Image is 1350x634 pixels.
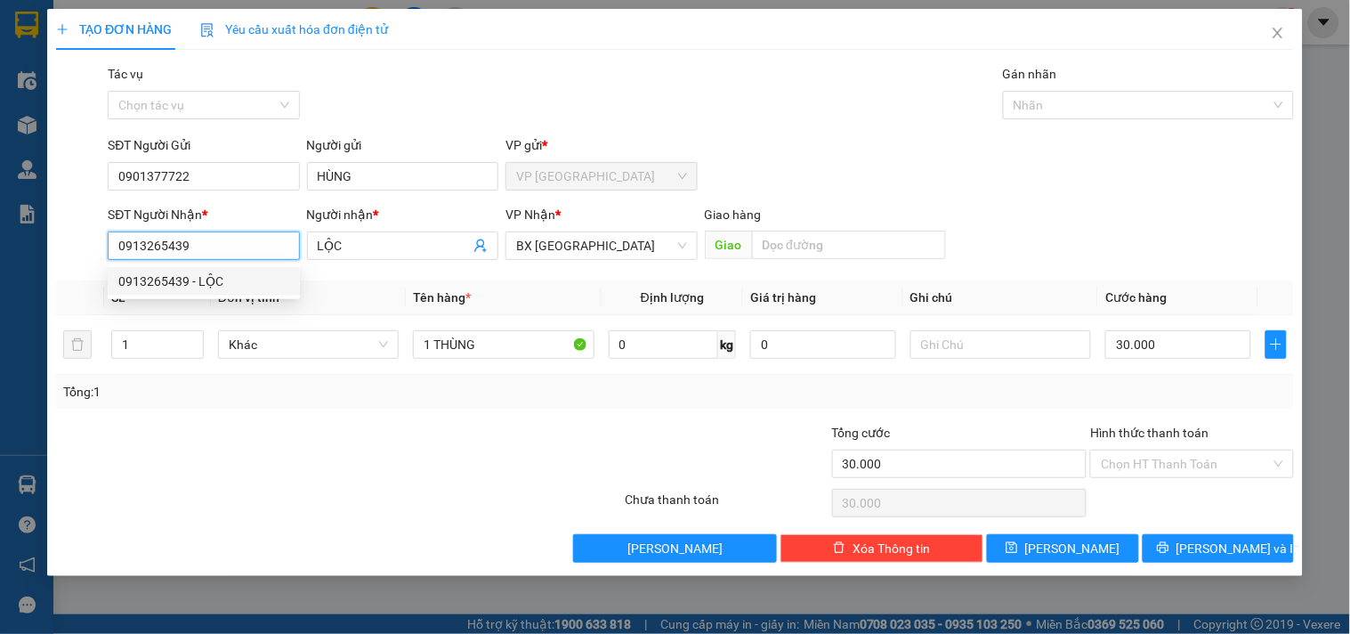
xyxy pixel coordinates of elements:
div: SĐT Người Gửi [108,135,299,155]
div: VP gửi [505,135,697,155]
button: plus [1265,330,1287,359]
span: delete [833,541,845,556]
span: Yêu cầu xuất hóa đơn điện tử [200,22,388,37]
span: Định lượng [641,290,704,305]
span: TẠO ĐƠN HÀNG [56,22,172,37]
div: Tổng: 1 [63,382,522,402]
div: Chưa thanh toán [623,490,829,521]
span: kg [718,330,736,359]
div: 0913265439 - LỘC [118,272,289,291]
button: [PERSON_NAME] [573,534,776,563]
span: close [1271,26,1285,40]
span: plus [56,23,69,36]
th: Ghi chú [903,280,1098,315]
button: save[PERSON_NAME] [987,534,1138,563]
span: BX Tân Châu [516,232,686,259]
button: printer[PERSON_NAME] và In [1143,534,1294,563]
span: Cước hàng [1105,290,1167,305]
span: [PERSON_NAME] [627,539,723,558]
div: Người gửi [307,135,498,155]
span: Xóa Thông tin [853,539,930,558]
span: Giao [705,231,752,259]
span: [PERSON_NAME] và In [1176,539,1301,558]
button: Close [1253,9,1303,59]
label: Hình thức thanh toán [1090,426,1209,440]
span: Tên hàng [413,290,471,305]
span: Giao hàng [705,207,762,222]
div: Người nhận [307,205,498,224]
input: Dọc đường [752,231,946,259]
span: VP Tân Bình [516,163,686,190]
span: printer [1157,541,1169,556]
span: Giá trị hàng [750,290,816,305]
button: delete [63,330,92,359]
div: 0913265439 - LỘC [108,267,300,296]
span: user-add [473,239,488,253]
span: [PERSON_NAME] [1025,539,1120,558]
span: VP Nhận [505,207,555,222]
label: Gán nhãn [1003,67,1057,81]
span: plus [1266,337,1286,352]
img: icon [200,23,214,37]
input: Ghi Chú [910,330,1091,359]
div: SĐT Người Nhận [108,205,299,224]
label: Tác vụ [108,67,143,81]
input: 0 [750,330,896,359]
button: deleteXóa Thông tin [780,534,983,563]
input: VD: Bàn, Ghế [413,330,594,359]
span: Khác [229,331,388,358]
span: save [1006,541,1018,556]
span: Tổng cước [832,426,891,440]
